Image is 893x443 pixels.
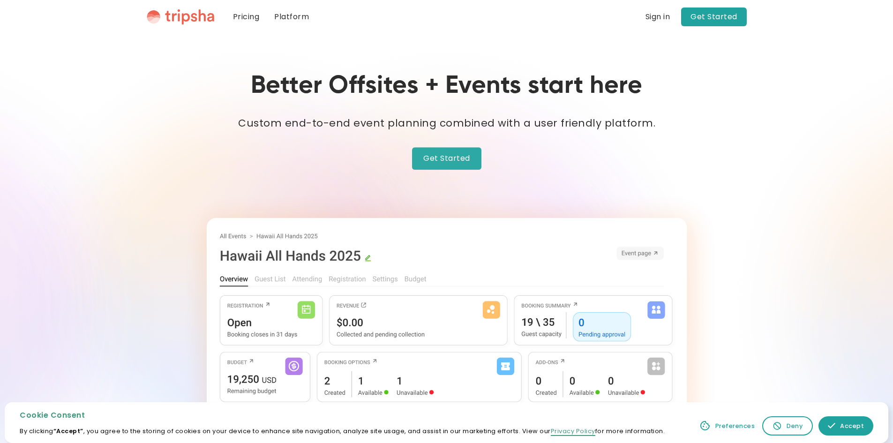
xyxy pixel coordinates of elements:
[698,416,757,435] a: Preferences
[681,8,747,26] a: Get Started
[551,427,595,436] a: Privacy Policy
[412,147,481,170] a: Get Started
[840,421,864,430] div: Accept
[251,71,643,101] h1: Better Offsites + Events start here
[762,416,813,435] a: Deny
[238,116,655,130] strong: Custom end-to-end event planning combined with a user friendly platform.
[787,421,803,430] div: Deny
[53,427,83,435] strong: “Accept”
[828,422,835,429] img: allow icon
[715,421,755,430] div: Preferences
[645,11,670,23] a: Sign in
[645,13,670,21] div: Sign in
[147,9,214,25] a: home
[20,410,665,421] div: Cookie Consent
[147,9,214,25] img: Tripsha Logo
[20,427,665,435] p: By clicking , you agree to the storing of cookies on your device to enhance site navigation, anal...
[818,416,873,435] a: Accept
